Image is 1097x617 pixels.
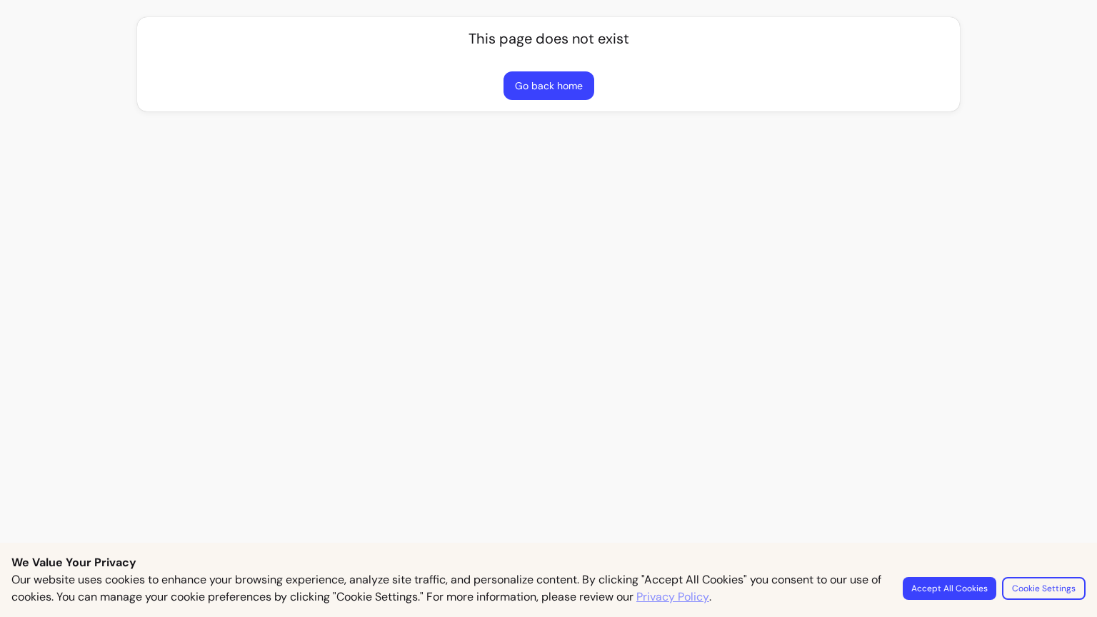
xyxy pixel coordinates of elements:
button: Cookie Settings [1002,577,1086,600]
button: Accept All Cookies [903,577,996,600]
p: Our website uses cookies to enhance your browsing experience, analyze site traffic, and personali... [11,571,886,606]
p: This page does not exist [469,29,629,49]
button: Go back home [504,71,594,100]
a: Privacy Policy [636,588,709,606]
p: We Value Your Privacy [11,554,1086,571]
